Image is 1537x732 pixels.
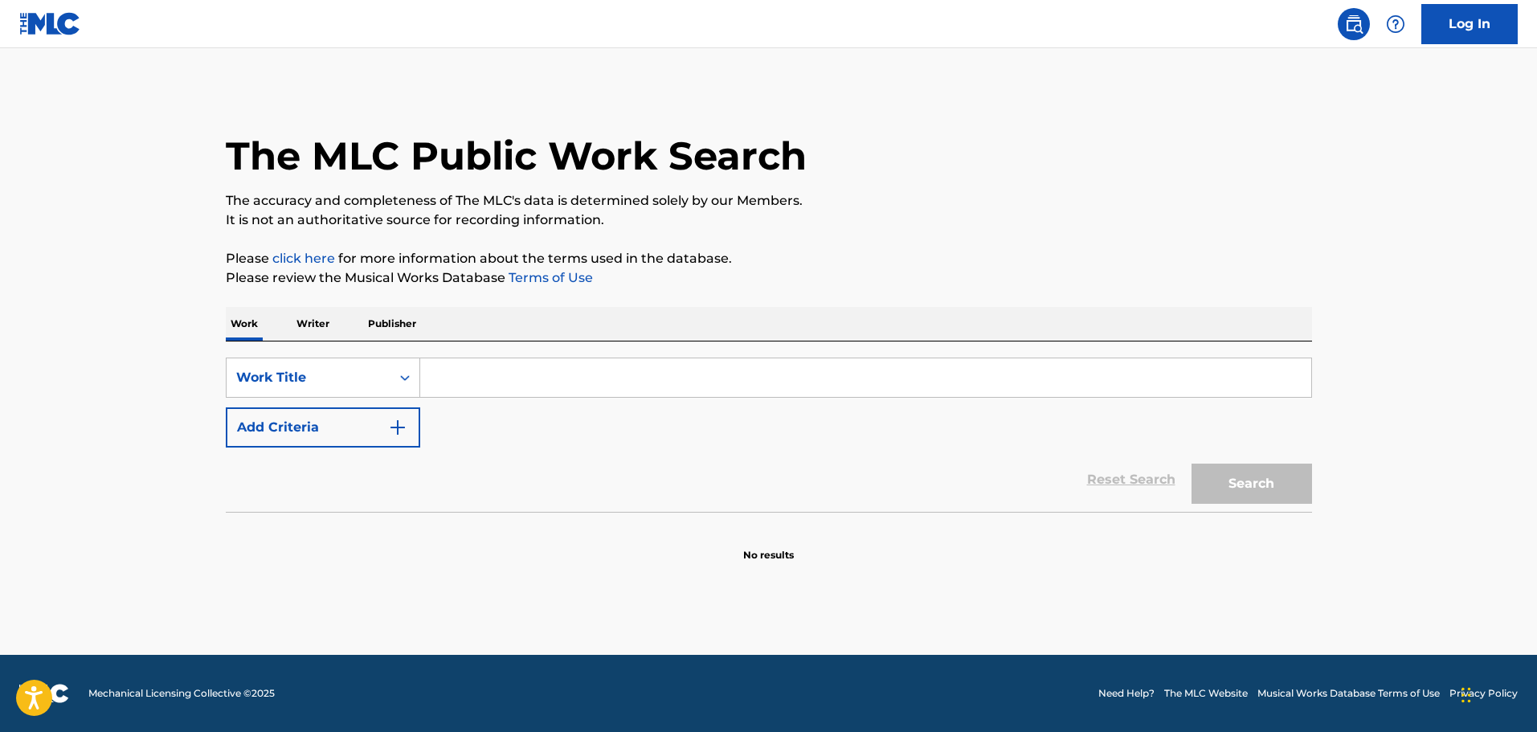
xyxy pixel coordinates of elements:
[1344,14,1363,34] img: search
[19,12,81,35] img: MLC Logo
[388,418,407,437] img: 9d2ae6d4665cec9f34b9.svg
[1338,8,1370,40] a: Public Search
[226,132,807,180] h1: The MLC Public Work Search
[226,358,1312,512] form: Search Form
[1257,686,1440,701] a: Musical Works Database Terms of Use
[1386,14,1405,34] img: help
[88,686,275,701] span: Mechanical Licensing Collective © 2025
[226,268,1312,288] p: Please review the Musical Works Database
[292,307,334,341] p: Writer
[1164,686,1248,701] a: The MLC Website
[1457,655,1537,732] iframe: Chat Widget
[1421,4,1518,44] a: Log In
[743,529,794,562] p: No results
[1098,686,1155,701] a: Need Help?
[363,307,421,341] p: Publisher
[1380,8,1412,40] div: Help
[1449,686,1518,701] a: Privacy Policy
[226,249,1312,268] p: Please for more information about the terms used in the database.
[226,307,263,341] p: Work
[1461,671,1471,719] div: Drag
[505,270,593,285] a: Terms of Use
[236,368,381,387] div: Work Title
[226,211,1312,230] p: It is not an authoritative source for recording information.
[226,191,1312,211] p: The accuracy and completeness of The MLC's data is determined solely by our Members.
[19,684,69,703] img: logo
[226,407,420,448] button: Add Criteria
[272,251,335,266] a: click here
